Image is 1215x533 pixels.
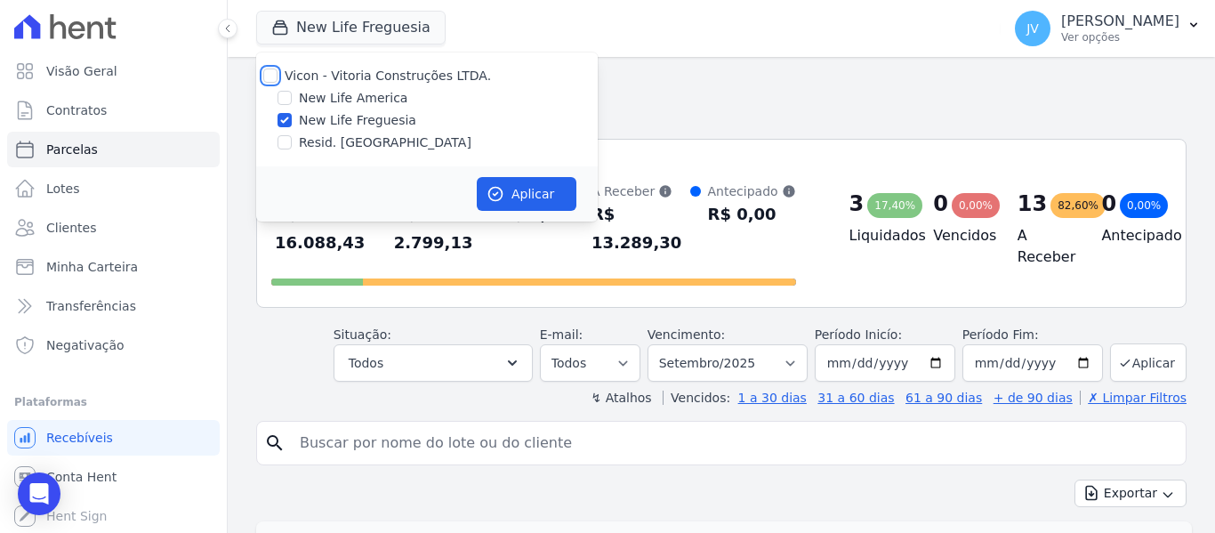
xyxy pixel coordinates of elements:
[299,111,416,130] label: New Life Freguesia
[591,200,690,257] div: R$ 13.289,30
[663,391,730,405] label: Vencidos:
[905,391,982,405] a: 61 a 90 dias
[275,200,376,257] div: R$ 16.088,43
[46,141,98,158] span: Parcelas
[1018,190,1047,218] div: 13
[46,336,125,354] span: Negativação
[708,182,796,200] div: Antecipado
[7,459,220,495] a: Conta Hent
[1101,190,1116,218] div: 0
[334,344,533,382] button: Todos
[7,249,220,285] a: Minha Carteira
[14,392,213,413] div: Plataformas
[1050,193,1106,218] div: 82,60%
[994,391,1073,405] a: + de 90 dias
[1061,12,1179,30] p: [PERSON_NAME]
[1018,225,1074,268] h4: A Receber
[46,297,136,315] span: Transferências
[962,326,1103,344] label: Período Fim:
[299,133,471,152] label: Resid. [GEOGRAPHIC_DATA]
[1074,480,1187,507] button: Exportar
[299,89,407,108] label: New Life America
[933,190,948,218] div: 0
[738,391,807,405] a: 1 a 30 dias
[46,468,117,486] span: Conta Hent
[7,210,220,246] a: Clientes
[46,429,113,447] span: Recebíveis
[817,391,894,405] a: 31 a 60 dias
[849,225,905,246] h4: Liquidados
[285,69,491,83] label: Vicon - Vitoria Construções LTDA.
[46,219,96,237] span: Clientes
[349,352,383,374] span: Todos
[46,180,80,198] span: Lotes
[1080,391,1187,405] a: ✗ Limpar Filtros
[46,62,117,80] span: Visão Geral
[7,53,220,89] a: Visão Geral
[1120,193,1168,218] div: 0,00%
[477,177,576,211] button: Aplicar
[256,71,1187,103] h2: Parcelas
[256,11,446,44] button: New Life Freguesia
[7,327,220,363] a: Negativação
[7,288,220,324] a: Transferências
[18,472,60,515] div: Open Intercom Messenger
[867,193,922,218] div: 17,40%
[1101,225,1157,246] h4: Antecipado
[540,327,583,342] label: E-mail:
[591,182,690,200] div: A Receber
[849,190,865,218] div: 3
[1110,343,1187,382] button: Aplicar
[591,391,651,405] label: ↯ Atalhos
[815,327,902,342] label: Período Inicío:
[7,93,220,128] a: Contratos
[46,258,138,276] span: Minha Carteira
[334,327,391,342] label: Situação:
[1061,30,1179,44] p: Ver opções
[394,200,483,257] div: R$ 2.799,13
[7,420,220,456] a: Recebíveis
[933,225,989,246] h4: Vencidos
[46,101,107,119] span: Contratos
[648,327,725,342] label: Vencimento:
[952,193,1000,218] div: 0,00%
[7,132,220,167] a: Parcelas
[7,171,220,206] a: Lotes
[1001,4,1215,53] button: JV [PERSON_NAME] Ver opções
[1026,22,1039,35] span: JV
[708,200,796,229] div: R$ 0,00
[264,432,286,454] i: search
[289,425,1179,461] input: Buscar por nome do lote ou do cliente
